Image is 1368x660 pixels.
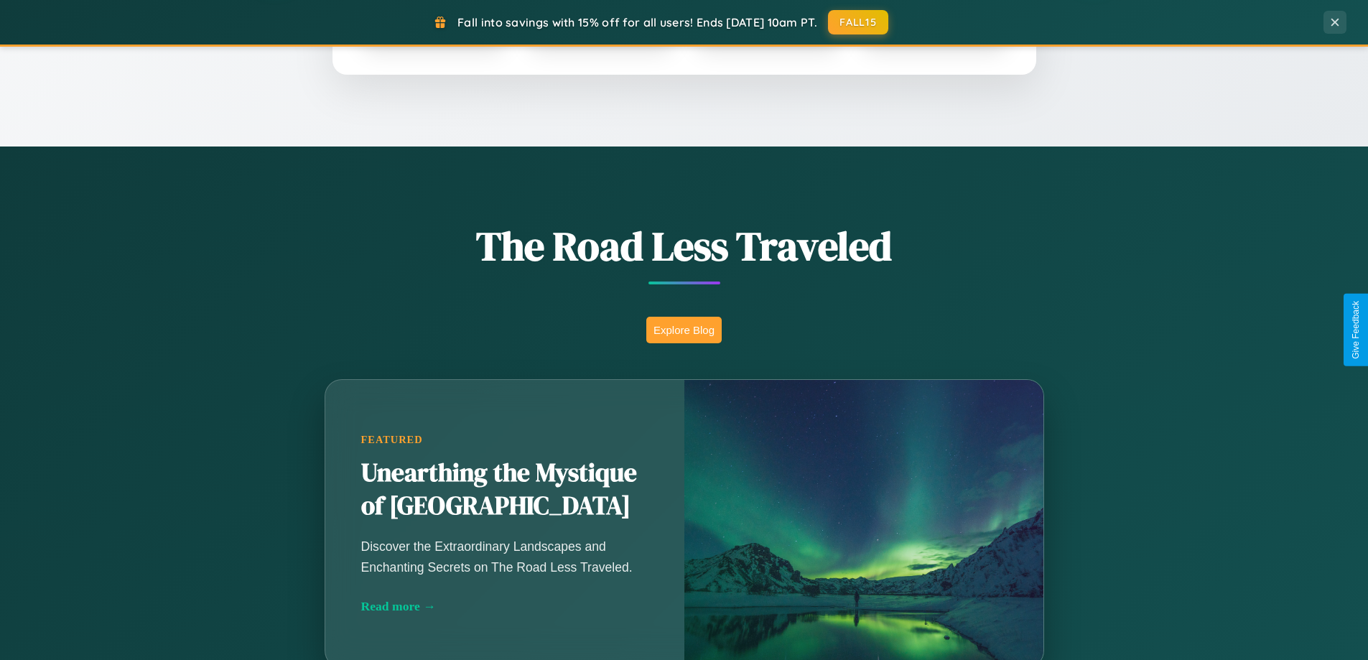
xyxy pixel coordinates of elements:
div: Give Feedback [1351,301,1361,359]
div: Read more → [361,599,648,614]
h1: The Road Less Traveled [253,218,1115,274]
button: Explore Blog [646,317,722,343]
p: Discover the Extraordinary Landscapes and Enchanting Secrets on The Road Less Traveled. [361,536,648,577]
span: Fall into savings with 15% off for all users! Ends [DATE] 10am PT. [457,15,817,29]
h2: Unearthing the Mystique of [GEOGRAPHIC_DATA] [361,457,648,523]
button: FALL15 [828,10,888,34]
div: Featured [361,434,648,446]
